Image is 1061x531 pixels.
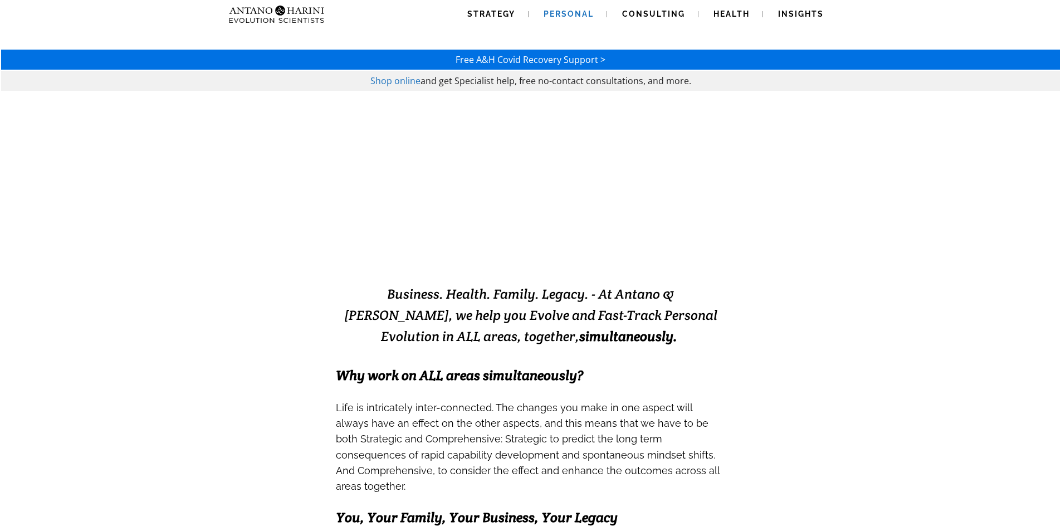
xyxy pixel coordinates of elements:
[344,285,717,345] span: Business. Health. Family. Legacy. - At Antano & [PERSON_NAME], we help you Evolve and Fast-Track ...
[456,53,605,66] a: Free A&H Covid Recovery Support >
[398,232,515,260] strong: EVOLVING
[778,9,824,18] span: Insights
[370,75,421,87] a: Shop online
[421,75,691,87] span: and get Specialist help, free no-contact consultations, and more.
[515,232,663,260] strong: EXCELLENCE
[622,9,685,18] span: Consulting
[336,509,618,526] span: You, Your Family, Your Business, Your Legacy
[467,9,515,18] span: Strategy
[579,328,677,345] b: simultaneously.
[713,9,750,18] span: Health
[336,402,720,492] span: Life is intricately inter-connected. The changes you make in one aspect will always have an effec...
[336,367,583,384] span: Why work on ALL areas simultaneously?
[544,9,594,18] span: Personal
